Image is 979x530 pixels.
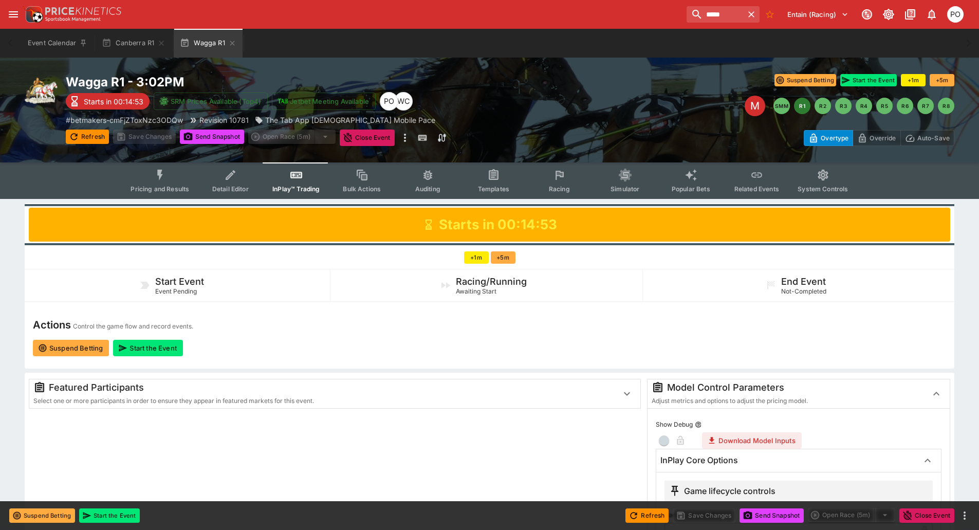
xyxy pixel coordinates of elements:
[155,276,204,287] h5: Start Event
[695,421,702,428] button: Show Debug
[773,98,954,114] nav: pagination navigation
[774,74,836,86] button: Suspend Betting
[33,381,609,394] div: Featured Participants
[762,6,778,23] button: No Bookmarks
[212,185,249,193] span: Detail Editor
[73,321,193,332] p: Control the game flow and record events.
[84,96,143,107] p: Starts in 00:14:53
[154,93,268,110] button: SRM Prices Available (Top4)
[439,216,557,233] h1: Starts in 00:14:53
[804,130,853,146] button: Overtype
[876,98,893,114] button: R5
[278,96,288,106] img: jetbet-logo.svg
[380,92,398,111] div: Philip OConnor
[669,485,775,497] div: Game lifecycle controls
[45,17,101,22] img: Sportsbook Management
[340,130,395,146] button: Close Event
[79,508,140,523] button: Start the Event
[456,287,496,295] span: Awaiting Start
[798,185,848,193] span: System Controls
[870,133,896,143] p: Override
[856,98,872,114] button: R4
[672,185,710,193] span: Popular Bets
[394,92,413,111] div: Wyman Chen
[922,5,941,24] button: Notifications
[464,251,489,264] button: +1m
[122,162,856,199] div: Event type filters
[853,130,900,146] button: Override
[660,455,738,466] h6: InPlay Core Options
[399,130,411,146] button: more
[255,115,435,125] div: The Tab App 2Yo Mobile Pace
[815,98,831,114] button: R2
[781,276,826,287] h5: End Event
[491,251,515,264] button: +5m
[656,420,693,429] p: Show Debug
[781,6,855,23] button: Select Tenant
[652,381,919,394] div: Model Control Parameters
[265,115,435,125] p: The Tab App [DEMOGRAPHIC_DATA] Mobile Pace
[652,397,808,405] span: Adjust metrics and options to adjust the pricing model.
[840,74,897,86] button: Start the Event
[804,130,954,146] div: Start From
[456,276,527,287] h5: Racing/Running
[930,74,954,86] button: +5m
[858,5,876,24] button: Connected to PK
[33,397,314,405] span: Select one or more participants in order to ensure they appear in featured markets for this event.
[740,508,804,523] button: Send Snapshot
[958,509,971,522] button: more
[879,5,898,24] button: Toggle light/dark mode
[415,185,440,193] span: Auditing
[343,185,381,193] span: Bulk Actions
[773,98,790,114] button: SMM
[272,185,320,193] span: InPlay™ Trading
[947,6,964,23] div: Philip OConnor
[917,98,934,114] button: R7
[23,4,43,25] img: PriceKinetics Logo
[199,115,249,125] p: Revision 10781
[745,96,765,116] div: Edit Meeting
[625,508,669,523] button: Refresh
[155,287,197,295] span: Event Pending
[808,508,895,522] div: split button
[131,185,189,193] span: Pricing and Results
[899,508,954,523] button: Close Event
[835,98,852,114] button: R3
[917,133,950,143] p: Auto-Save
[66,115,183,125] p: Copy To Clipboard
[478,185,509,193] span: Templates
[66,130,109,144] button: Refresh
[33,340,109,356] button: Suspend Betting
[702,432,801,449] button: Download Model Inputs
[944,3,967,26] button: Philip OConnor
[821,133,848,143] p: Overtype
[4,5,23,24] button: open drawer
[781,287,826,295] span: Not-Completed
[33,318,71,332] h4: Actions
[549,185,570,193] span: Racing
[66,74,510,90] h2: Copy To Clipboard
[897,98,913,114] button: R6
[901,5,919,24] button: Documentation
[96,29,172,58] button: Canberra R1
[734,185,779,193] span: Related Events
[174,29,242,58] button: Wagga R1
[248,130,336,144] div: split button
[45,7,121,15] img: PriceKinetics
[901,74,926,86] button: +1m
[25,74,58,107] img: harness_racing.png
[900,130,954,146] button: Auto-Save
[113,340,182,356] button: Start the Event
[687,6,743,23] input: search
[611,185,639,193] span: Simulator
[272,93,376,110] button: Jetbet Meeting Available
[9,508,75,523] button: Suspend Betting
[22,29,94,58] button: Event Calendar
[794,98,810,114] button: R1
[180,130,244,144] button: Send Snapshot
[938,98,954,114] button: R8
